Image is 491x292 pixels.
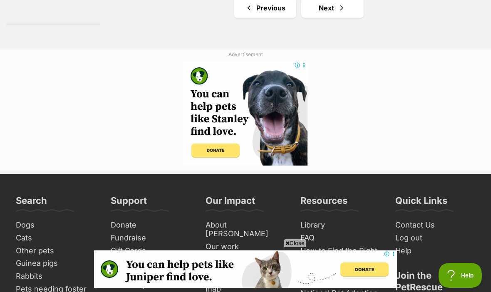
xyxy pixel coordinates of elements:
a: Rabbits [12,270,99,283]
h3: Resources [300,195,347,211]
a: Cats [12,232,99,245]
span: Close [284,239,306,247]
a: Help [392,245,479,257]
iframe: Advertisement [184,62,307,166]
a: How to Find the Right Dog Trainer [297,245,384,266]
a: FAQ [297,232,384,245]
h3: Support [111,195,147,211]
a: Donate [107,219,194,232]
a: Contact Us [392,219,479,232]
iframe: Help Scout Beacon - Open [439,263,483,288]
a: Library [297,219,384,232]
iframe: Advertisement [94,250,397,288]
a: Other pets [12,245,99,257]
h3: Quick Links [395,195,447,211]
a: Guinea pigs [12,257,99,270]
a: Fundraise [107,232,194,245]
h3: Our Impact [206,195,255,211]
a: Log out [392,232,479,245]
h3: Search [16,195,47,211]
a: About [PERSON_NAME] [202,219,289,240]
a: Gift Cards [107,245,194,257]
a: Our work [202,240,289,253]
a: Dogs [12,219,99,232]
